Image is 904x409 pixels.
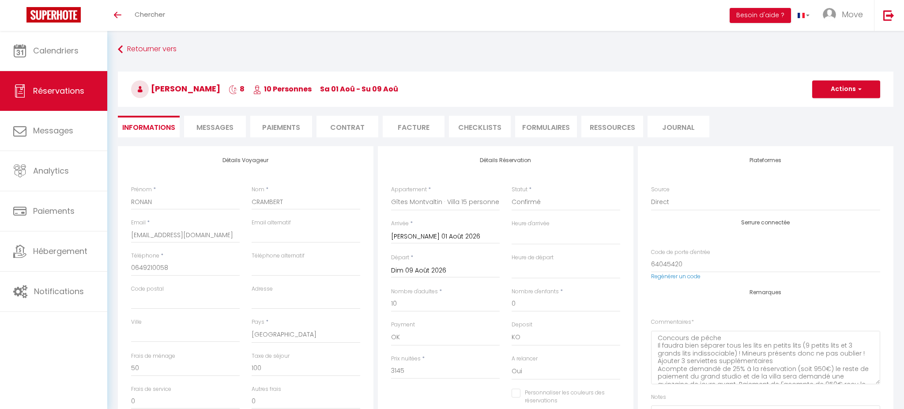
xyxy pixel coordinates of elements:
label: Email [131,219,146,227]
label: Prénom [131,186,152,194]
a: Retourner vers [118,42,893,57]
label: Taxe de séjour [252,352,290,360]
li: Informations [118,116,180,137]
h4: Plateformes [651,157,880,163]
label: Notes [651,393,666,401]
label: Code postal [131,285,164,293]
label: Payment [391,321,415,329]
label: Nom [252,186,264,194]
span: Chercher [135,10,165,19]
label: Pays [252,318,264,326]
label: Source [651,186,670,194]
label: Arrivée [391,220,409,228]
img: Super Booking [26,7,81,23]
label: Frais de ménage [131,352,175,360]
label: A relancer [512,355,538,363]
span: Notifications [34,286,84,297]
a: Regénérer un code [651,273,701,280]
span: 10 Personnes [253,84,312,94]
span: Messages [196,122,234,133]
button: Actions [812,80,880,98]
span: Hébergement [33,246,87,257]
li: CHECKLISTS [449,116,511,137]
h4: Remarques [651,289,880,295]
label: Statut [512,186,527,194]
button: Besoin d'aide ? [730,8,791,23]
label: Départ [391,254,409,262]
label: Nombre d'adultes [391,288,438,296]
label: Téléphone alternatif [252,252,305,260]
label: Ville [131,318,142,326]
li: Paiements [250,116,312,137]
span: Move [842,9,863,20]
h4: Serrure connectée [651,220,880,226]
label: Email alternatif [252,219,291,227]
label: Heure d'arrivée [512,220,550,228]
span: 8 [229,84,245,94]
li: Contrat [316,116,378,137]
h4: Détails Réservation [391,157,620,163]
span: Réservations [33,85,84,96]
label: Nombre d'enfants [512,288,559,296]
label: Appartement [391,186,427,194]
span: Paiements [33,205,75,216]
span: Messages [33,125,73,136]
li: Facture [383,116,444,137]
li: Ressources [581,116,643,137]
label: Heure de départ [512,254,554,262]
label: Autres frais [252,385,281,394]
li: FORMULAIRES [515,116,577,137]
span: Calendriers [33,45,79,56]
li: Journal [648,116,709,137]
label: Prix nuitées [391,355,421,363]
label: Frais de service [131,385,171,394]
label: Adresse [252,285,273,293]
label: Code de porte d'entrée [651,248,710,257]
label: Commentaires [651,318,694,326]
label: Téléphone [131,252,159,260]
img: logout [883,10,894,21]
img: ... [823,8,836,21]
span: [PERSON_NAME] [131,83,220,94]
span: Sa 01 Aoû - Su 09 Aoû [320,84,398,94]
label: Deposit [512,321,532,329]
h4: Détails Voyageur [131,157,360,163]
span: Analytics [33,165,69,176]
